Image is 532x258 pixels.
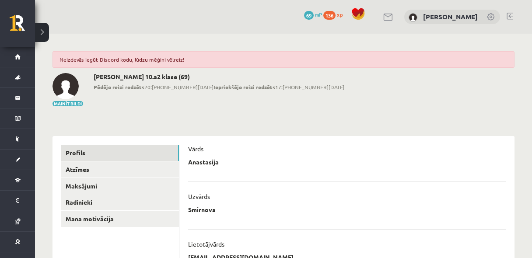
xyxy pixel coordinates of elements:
[94,73,344,80] h2: [PERSON_NAME] 10.a2 klase (69)
[304,11,322,18] a: 69 mP
[337,11,343,18] span: xp
[188,145,203,153] p: Vārds
[304,11,314,20] span: 69
[94,83,344,91] span: 20:[PHONE_NUMBER][DATE] 17:[PHONE_NUMBER][DATE]
[188,158,219,166] p: Anastasija
[61,194,179,210] a: Radinieki
[61,178,179,194] a: Maksājumi
[315,11,322,18] span: mP
[61,161,179,178] a: Atzīmes
[52,73,79,99] img: Anastasija Smirnova
[213,84,275,91] b: Iepriekšējo reizi redzēts
[52,51,514,68] div: Neizdevās iegūt Discord kodu, lūdzu mēģini vēlreiz!
[323,11,347,18] a: 136 xp
[61,145,179,161] a: Profils
[323,11,336,20] span: 136
[409,13,417,22] img: Anastasija Smirnova
[188,240,224,248] p: Lietotājvārds
[188,206,216,213] p: Smirnova
[94,84,144,91] b: Pēdējo reizi redzēts
[10,15,35,37] a: Rīgas 1. Tālmācības vidusskola
[61,211,179,227] a: Mana motivācija
[52,101,83,106] button: Mainīt bildi
[423,12,478,21] a: [PERSON_NAME]
[188,192,210,200] p: Uzvārds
